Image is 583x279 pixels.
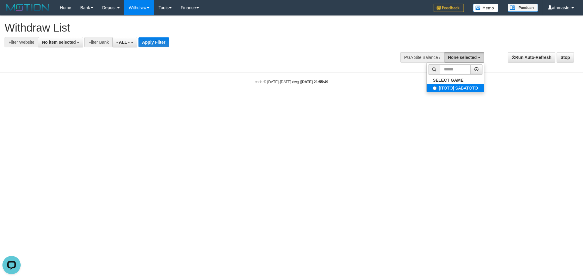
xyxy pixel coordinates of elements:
[5,37,38,47] div: Filter Website
[116,40,130,45] span: - ALL -
[42,40,76,45] span: No item selected
[38,37,83,47] button: No item selected
[400,52,444,63] div: PGA Site Balance /
[427,76,484,84] a: SELECT GAME
[557,52,574,63] a: Stop
[444,52,484,63] button: None selected
[448,55,477,60] span: None selected
[2,2,21,21] button: Open LiveChat chat widget
[433,78,463,83] b: SELECT GAME
[508,4,538,12] img: panduan.png
[84,37,112,47] div: Filter Bank
[5,3,51,12] img: MOTION_logo.png
[473,4,499,12] img: Button%20Memo.svg
[301,80,328,84] strong: [DATE] 21:55:49
[434,4,464,12] img: Feedback.jpg
[5,22,383,34] h1: Withdraw List
[255,80,328,84] small: code © [DATE]-[DATE] dwg |
[508,52,555,63] a: Run Auto-Refresh
[112,37,137,47] button: - ALL -
[433,86,437,90] input: [ITOTO] SABATOTO
[138,37,169,47] button: Apply Filter
[427,84,484,92] label: [ITOTO] SABATOTO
